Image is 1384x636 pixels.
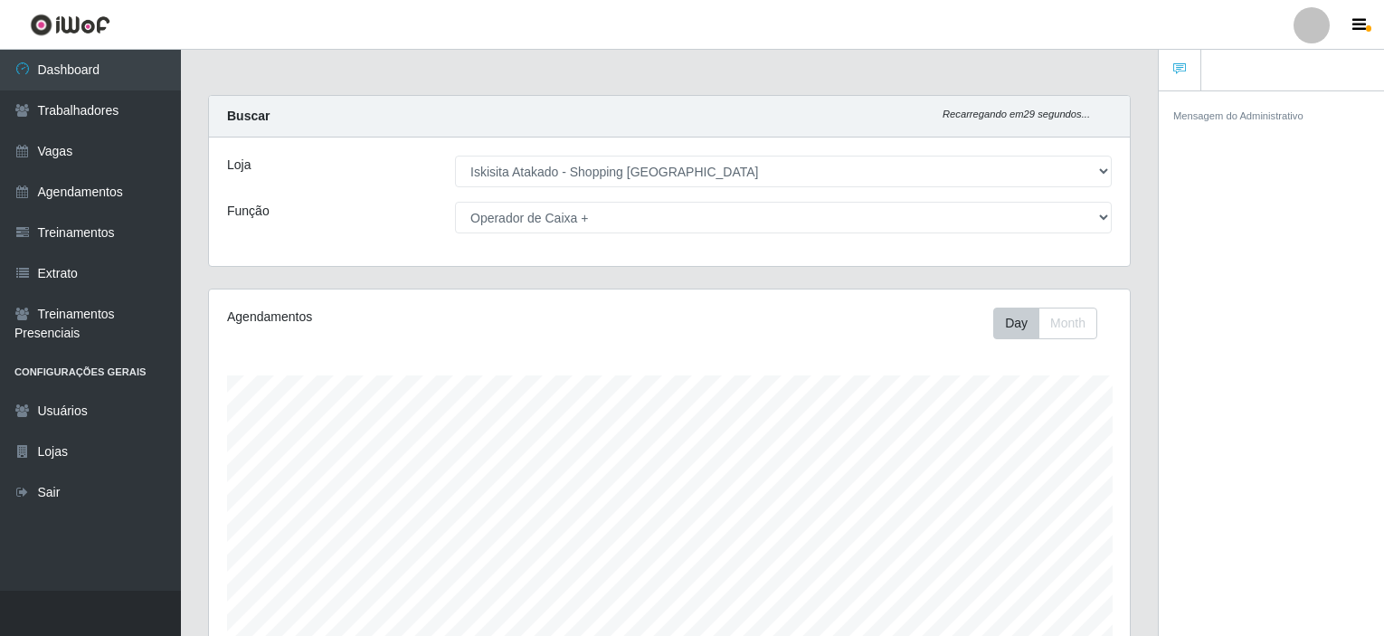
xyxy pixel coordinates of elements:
i: Recarregando em 29 segundos... [943,109,1090,119]
button: Day [993,308,1039,339]
strong: Buscar [227,109,270,123]
img: CoreUI Logo [30,14,110,36]
label: Loja [227,156,251,175]
div: Agendamentos [227,308,580,327]
label: Função [227,202,270,221]
div: First group [993,308,1097,339]
small: Mensagem do Administrativo [1173,110,1303,121]
div: Toolbar with button groups [993,308,1112,339]
button: Month [1038,308,1097,339]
